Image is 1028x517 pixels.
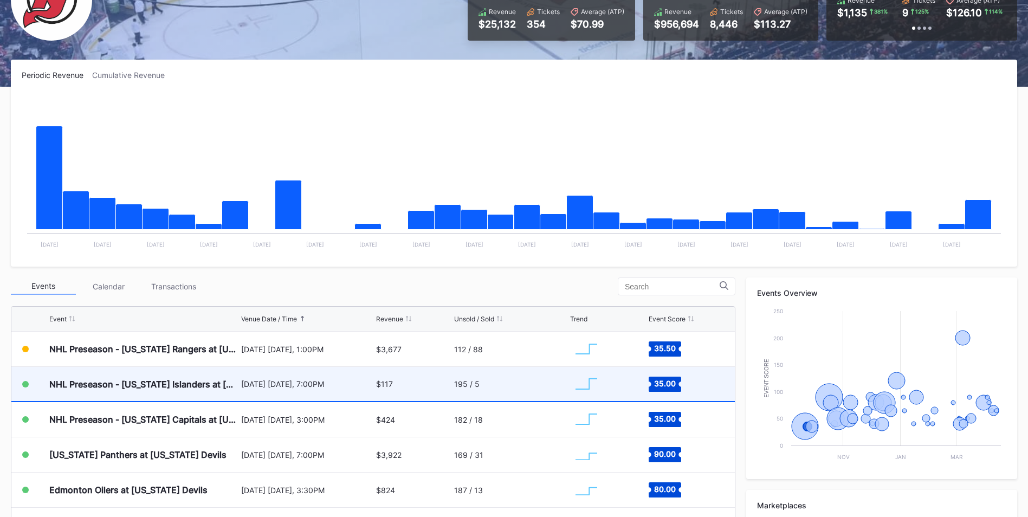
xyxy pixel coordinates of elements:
text: 35.00 [654,378,676,387]
div: $956,694 [654,18,699,30]
div: $824 [376,486,395,495]
text: [DATE] [677,241,695,248]
div: $25,132 [479,18,516,30]
div: Events [11,278,76,295]
text: [DATE] [571,241,589,248]
text: 200 [773,335,783,341]
text: [DATE] [837,241,855,248]
div: $117 [376,379,393,389]
text: 35.50 [654,344,676,353]
text: 35.00 [654,414,676,423]
div: [DATE] [DATE], 3:00PM [241,415,373,424]
text: 90.00 [654,449,676,458]
div: Average (ATP) [581,8,624,16]
div: [DATE] [DATE], 7:00PM [241,450,373,460]
div: NHL Preseason - [US_STATE] Islanders at [US_STATE] Devils [49,379,238,390]
div: Marketplaces [757,501,1006,510]
div: Event Score [649,315,686,323]
div: $70.99 [571,18,624,30]
div: Average (ATP) [764,8,807,16]
div: $3,677 [376,345,402,354]
svg: Chart title [570,335,603,363]
text: Mar [951,454,963,460]
div: Tickets [537,8,560,16]
div: Transactions [141,278,206,295]
text: 0 [780,442,783,449]
div: 112 / 88 [454,345,483,354]
div: 125 % [914,7,930,16]
text: [DATE] [306,241,324,248]
div: Venue Date / Time [241,315,297,323]
div: 187 / 13 [454,486,483,495]
svg: Chart title [570,441,603,468]
text: 100 [774,389,783,395]
text: [DATE] [41,241,59,248]
div: [DATE] [DATE], 7:00PM [241,379,373,389]
text: [DATE] [890,241,908,248]
text: [DATE] [465,241,483,248]
div: Revenue [376,315,403,323]
text: [DATE] [147,241,165,248]
div: $3,922 [376,450,402,460]
text: [DATE] [943,241,961,248]
div: 8,446 [710,18,743,30]
div: [DATE] [DATE], 3:30PM [241,486,373,495]
text: 80.00 [654,484,676,494]
text: Nov [837,454,850,460]
div: 169 / 31 [454,450,483,460]
text: Jan [895,454,906,460]
div: 9 [902,7,908,18]
text: [DATE] [784,241,801,248]
div: [US_STATE] Panthers at [US_STATE] Devils [49,449,227,460]
div: $1,135 [837,7,867,18]
div: Event [49,315,67,323]
text: [DATE] [730,241,748,248]
text: [DATE] [624,241,642,248]
svg: Chart title [22,93,1006,256]
svg: Chart title [570,406,603,433]
text: [DATE] [518,241,536,248]
text: [DATE] [200,241,218,248]
div: 182 / 18 [454,415,483,424]
text: 250 [773,308,783,314]
div: $424 [376,415,395,424]
div: 381 % [873,7,889,16]
div: Revenue [489,8,516,16]
div: Events Overview [757,288,1006,298]
div: Unsold / Sold [454,315,494,323]
div: 114 % [988,7,1004,16]
div: $113.27 [754,18,807,30]
text: [DATE] [253,241,271,248]
div: Revenue [664,8,691,16]
text: 50 [777,415,783,422]
text: Event Score [764,359,770,398]
text: 150 [774,361,783,368]
div: NHL Preseason - [US_STATE] Capitals at [US_STATE] Devils (Split Squad) [49,414,238,425]
svg: Chart title [570,476,603,503]
div: Calendar [76,278,141,295]
text: [DATE] [412,241,430,248]
div: [DATE] [DATE], 1:00PM [241,345,373,354]
input: Search [625,282,720,291]
svg: Chart title [757,306,1006,468]
text: [DATE] [359,241,377,248]
div: Periodic Revenue [22,70,92,80]
div: Tickets [720,8,743,16]
div: Trend [570,315,587,323]
div: 354 [527,18,560,30]
div: 195 / 5 [454,379,480,389]
svg: Chart title [570,371,603,398]
div: Edmonton Oilers at [US_STATE] Devils [49,484,208,495]
div: NHL Preseason - [US_STATE] Rangers at [US_STATE] Devils [49,344,238,354]
text: [DATE] [94,241,112,248]
div: $126.10 [946,7,982,18]
div: Cumulative Revenue [92,70,173,80]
